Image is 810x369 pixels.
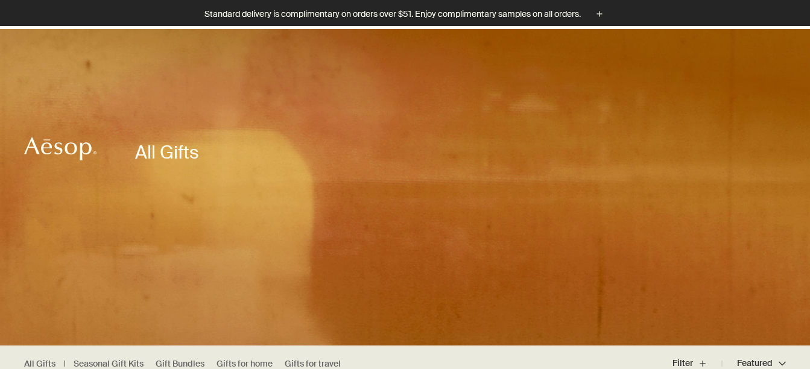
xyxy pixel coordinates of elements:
[21,134,100,167] a: Aesop
[204,8,581,20] p: Standard delivery is complimentary on orders over $51. Enjoy complimentary samples on all orders.
[135,140,199,165] h1: All Gifts
[24,137,97,161] svg: Aesop
[204,7,606,21] button: Standard delivery is complimentary on orders over $51. Enjoy complimentary samples on all orders.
